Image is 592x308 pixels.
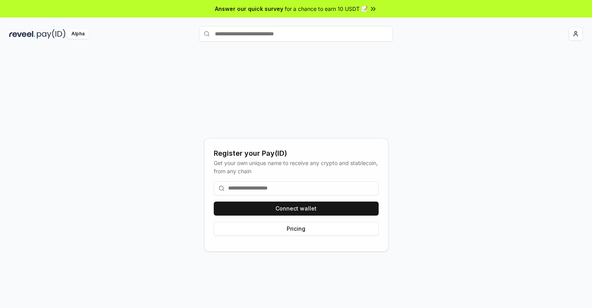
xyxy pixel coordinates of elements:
div: Alpha [67,29,89,39]
span: Answer our quick survey [215,5,283,13]
button: Connect wallet [214,202,379,216]
span: for a chance to earn 10 USDT 📝 [285,5,368,13]
img: pay_id [37,29,66,39]
div: Get your own unique name to receive any crypto and stablecoin, from any chain [214,159,379,175]
button: Pricing [214,222,379,236]
div: Register your Pay(ID) [214,148,379,159]
img: reveel_dark [9,29,35,39]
